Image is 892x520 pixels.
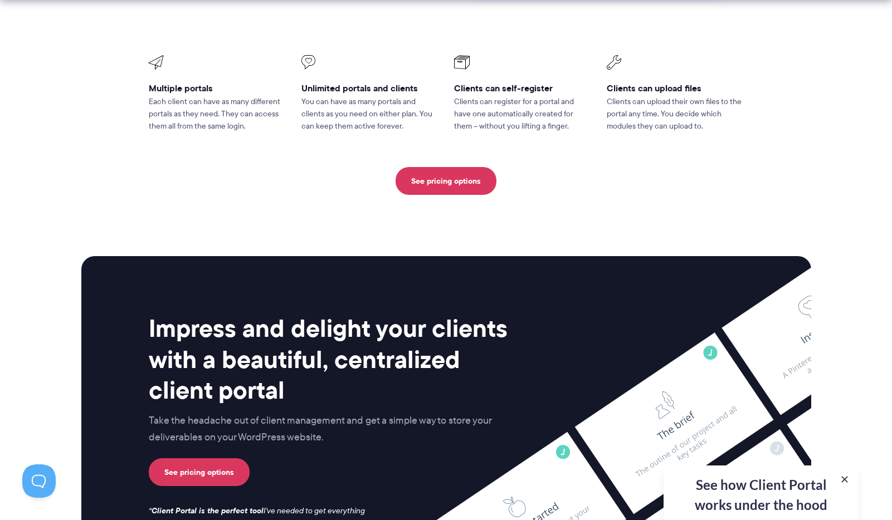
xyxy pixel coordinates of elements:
[149,82,286,94] h3: Multiple portals
[607,96,744,133] p: Clients can upload their own files to the portal any time. You decide which modules they can uplo...
[396,167,496,195] a: See pricing options
[301,96,438,133] p: You can have as many portals and clients as you need on either plan. You can keep them active for...
[607,82,744,94] h3: Clients can upload files
[152,504,264,517] strong: Client Portal is the perfect tool
[301,82,438,94] h3: Unlimited portals and clients
[149,96,286,133] p: Each client can have as many different portals as they need. They can access them all from the sa...
[454,96,591,133] p: Clients can register for a portal and have one automatically created for them – without you lifti...
[22,464,56,498] iframe: Toggle Customer Support
[454,82,591,94] h3: Clients can self-register
[149,313,515,405] h2: Impress and delight your clients with a beautiful, centralized client portal
[149,413,515,446] p: Take the headache out of client management and get a simple way to store your deliverables on you...
[149,458,250,486] a: See pricing options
